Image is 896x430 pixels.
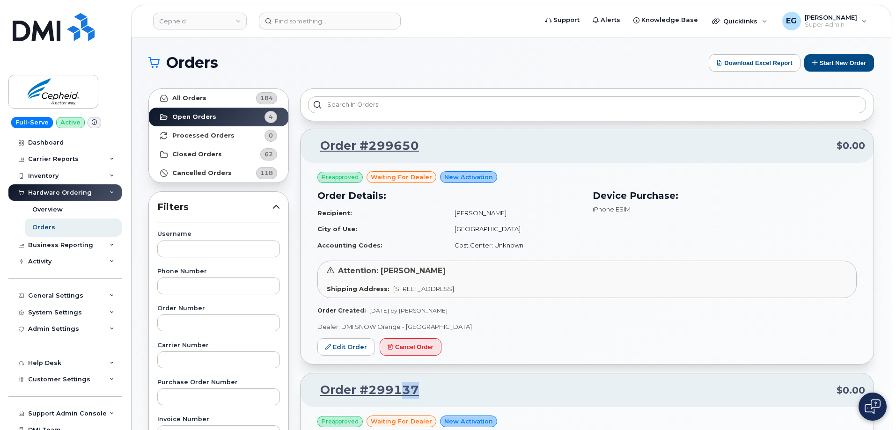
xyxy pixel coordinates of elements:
span: waiting for dealer [371,173,432,182]
td: Cost Center: Unknown [446,237,581,254]
strong: Cancelled Orders [172,169,232,177]
input: Search in orders [308,96,866,113]
span: New Activation [444,417,493,426]
strong: Processed Orders [172,132,235,139]
span: waiting for dealer [371,417,432,426]
strong: City of Use: [317,225,357,233]
span: Filters [157,200,272,214]
strong: Recipient: [317,209,352,217]
span: 0 [269,131,273,140]
a: All Orders184 [149,89,288,108]
span: New Activation [444,173,493,182]
button: Download Excel Report [709,54,801,72]
a: Closed Orders62 [149,145,288,164]
label: Carrier Number [157,343,280,349]
strong: Order Created: [317,307,366,314]
span: $0.00 [837,384,865,397]
span: 4 [269,112,273,121]
span: Attention: [PERSON_NAME] [338,266,446,275]
span: Preapproved [322,173,359,182]
a: Processed Orders0 [149,126,288,145]
button: Start New Order [804,54,874,72]
td: [GEOGRAPHIC_DATA] [446,221,581,237]
span: 184 [260,94,273,102]
strong: Shipping Address: [327,285,389,292]
a: Order #299137 [309,382,419,399]
span: iPhone ESIM [593,205,631,213]
label: Purchase Order Number [157,379,280,386]
strong: Closed Orders [172,151,222,158]
label: Phone Number [157,269,280,275]
button: Cancel Order [380,338,441,356]
h3: Device Purchase: [593,189,857,203]
span: [DATE] by [PERSON_NAME] [369,307,448,314]
label: Order Number [157,306,280,312]
label: Invoice Number [157,416,280,423]
span: 62 [264,150,273,159]
span: 118 [260,168,273,177]
td: [PERSON_NAME] [446,205,581,221]
span: [STREET_ADDRESS] [393,285,454,292]
a: Edit Order [317,338,375,356]
h3: Order Details: [317,189,581,203]
img: Open chat [865,399,881,414]
strong: Open Orders [172,113,216,121]
p: Dealer: DMI SNOW Orange - [GEOGRAPHIC_DATA] [317,322,857,331]
a: Open Orders4 [149,108,288,126]
strong: Accounting Codes: [317,241,382,249]
label: Username [157,231,280,237]
strong: All Orders [172,95,206,102]
span: Orders [166,56,218,70]
span: $0.00 [837,139,865,153]
a: Cancelled Orders118 [149,164,288,182]
span: Preapproved [322,417,359,426]
a: Order #299650 [309,138,419,154]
